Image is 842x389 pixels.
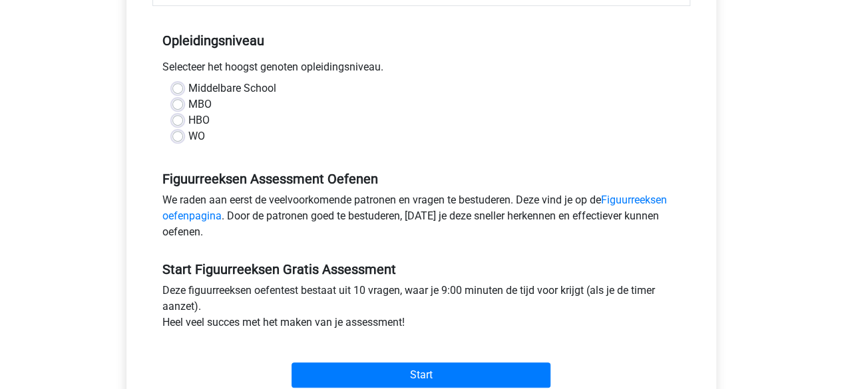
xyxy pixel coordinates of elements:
input: Start [292,362,550,388]
div: Deze figuurreeksen oefentest bestaat uit 10 vragen, waar je 9:00 minuten de tijd voor krijgt (als... [152,283,690,336]
label: HBO [188,112,210,128]
h5: Opleidingsniveau [162,27,680,54]
label: WO [188,128,205,144]
div: We raden aan eerst de veelvoorkomende patronen en vragen te bestuderen. Deze vind je op de . Door... [152,192,690,245]
label: MBO [188,96,212,112]
h5: Start Figuurreeksen Gratis Assessment [162,261,680,277]
div: Selecteer het hoogst genoten opleidingsniveau. [152,59,690,80]
h5: Figuurreeksen Assessment Oefenen [162,171,680,187]
label: Middelbare School [188,80,276,96]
